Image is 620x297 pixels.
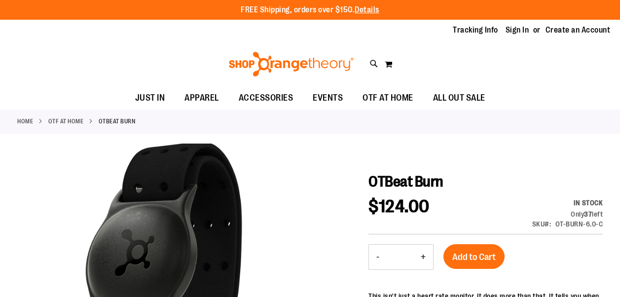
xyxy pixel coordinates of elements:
[532,198,603,208] div: Availability
[313,87,343,109] span: EVENTS
[368,173,443,190] span: OTBeat Burn
[555,219,603,229] div: OT-BURN-6.0-C
[506,25,529,36] a: Sign In
[363,87,413,109] span: OTF AT HOME
[413,245,433,269] button: Increase product quantity
[532,220,551,228] strong: SKU
[241,4,379,16] p: FREE Shipping, orders over $150.
[239,87,293,109] span: ACCESSORIES
[227,52,355,76] img: Shop Orangetheory
[48,117,84,126] a: OTF AT HOME
[433,87,485,109] span: ALL OUT SALE
[453,25,498,36] a: Tracking Info
[355,5,379,14] a: Details
[532,209,603,219] div: Only 37 left
[574,199,603,207] span: In stock
[184,87,219,109] span: APPAREL
[135,87,165,109] span: JUST IN
[387,245,413,269] input: Product quantity
[17,117,33,126] a: Home
[584,210,592,218] strong: 37
[443,244,505,269] button: Add to Cart
[368,196,430,217] span: $124.00
[452,252,496,262] span: Add to Cart
[99,117,136,126] strong: OTBeat Burn
[369,245,387,269] button: Decrease product quantity
[546,25,611,36] a: Create an Account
